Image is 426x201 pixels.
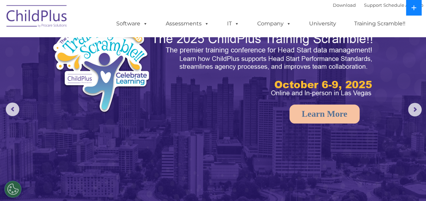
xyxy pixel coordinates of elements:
[159,17,216,30] a: Assessments
[364,2,382,8] a: Support
[347,17,412,30] a: Training Scramble!!
[220,17,246,30] a: IT
[333,2,423,8] font: |
[333,2,356,8] a: Download
[109,17,155,30] a: Software
[383,2,423,8] a: Schedule A Demo
[289,105,360,124] a: Learn More
[302,17,343,30] a: University
[94,45,115,50] span: Last name
[3,0,71,34] img: ChildPlus by Procare Solutions
[4,181,21,198] button: Cookies Settings
[94,72,123,77] span: Phone number
[250,17,298,30] a: Company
